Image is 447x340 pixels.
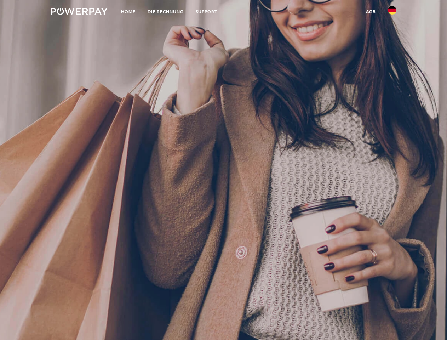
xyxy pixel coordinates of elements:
[51,8,108,15] img: logo-powerpay-white.svg
[360,5,382,18] a: agb
[115,5,142,18] a: Home
[190,5,223,18] a: SUPPORT
[388,6,396,15] img: de
[142,5,190,18] a: DIE RECHNUNG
